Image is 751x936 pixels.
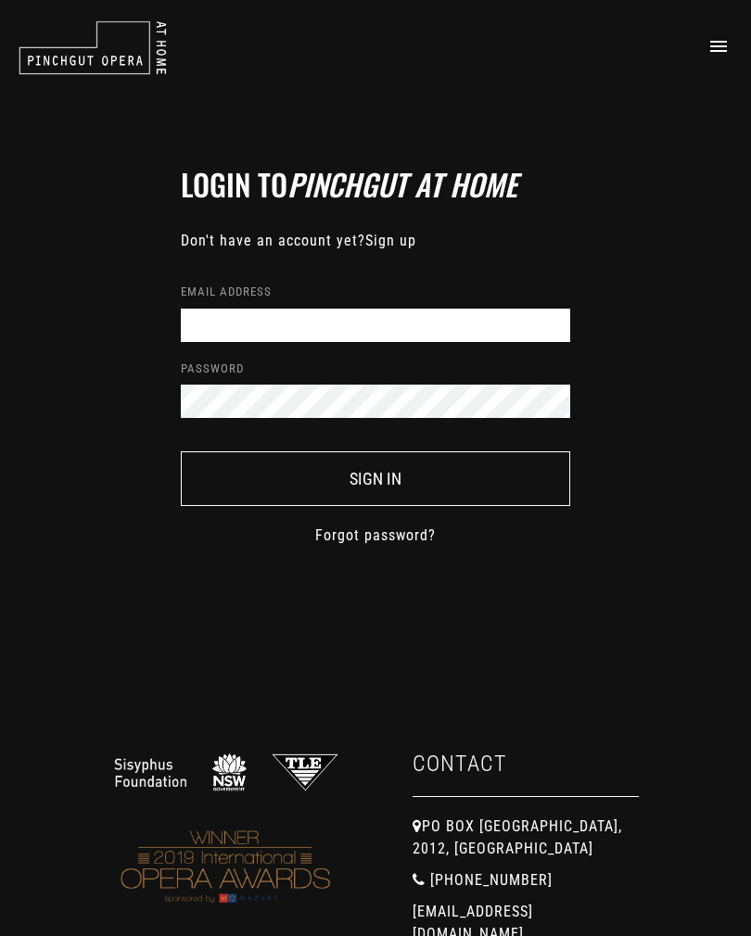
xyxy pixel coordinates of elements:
[113,751,339,794] img: Website%20logo%20footer%20v3.png
[413,751,639,797] h4: Contact
[181,360,244,378] label: Password
[413,816,639,860] p: PO BOX [GEOGRAPHIC_DATA], 2012, [GEOGRAPHIC_DATA]
[113,822,339,910] img: logos_2019_final_IOA_landscape_winner_mazars.webp
[181,283,272,301] label: Email address
[365,232,416,249] a: Sign up
[181,167,570,202] h2: Login to
[430,871,553,889] a: [PHONE_NUMBER]
[181,230,570,252] p: Don't have an account yet?
[19,20,167,75] img: pinchgut_at_home_negative_logo.svg
[315,525,436,547] a: Forgot password?
[287,162,517,206] i: Pinchgut At Home
[181,451,570,506] button: Sign In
